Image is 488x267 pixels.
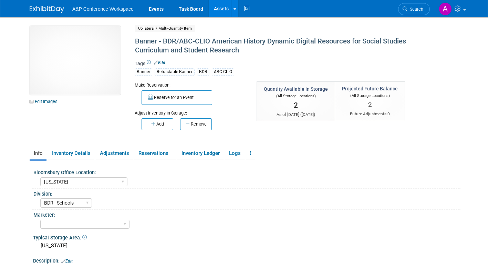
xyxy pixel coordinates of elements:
[180,118,212,130] button: Remove
[33,235,87,240] span: Typical Storage Area:
[294,101,298,109] span: 2
[264,112,328,118] div: As of [DATE] ( )
[407,7,423,12] span: Search
[30,6,64,13] img: ExhibitDay
[134,147,176,159] a: Reservations
[225,147,245,159] a: Logs
[398,3,430,15] a: Search
[142,118,173,130] button: Add
[135,105,246,116] div: Adjust Inventory in Storage:
[30,97,60,106] a: Edit Images
[33,189,460,197] div: Division:
[135,25,195,32] span: Collateral / Multi-Quantity Item
[342,92,398,99] div: (All Storage Locations)
[177,147,224,159] a: Inventory Ledger
[38,240,458,251] div: [US_STATE]
[133,35,417,56] div: Banner - BDR/ABC-CLIO American History Dynamic Digital Resources for Social Studies Curriculum an...
[387,111,390,116] span: 0
[48,147,94,159] a: Inventory Details
[33,167,460,176] div: Bloomsbury Office Location:
[264,92,328,99] div: (All Storage Locations)
[96,147,133,159] a: Adjustments
[33,210,460,218] div: Marketer:
[61,259,73,264] a: Edit
[155,68,195,76] div: Retractable Banner
[368,101,372,109] span: 2
[135,60,417,80] div: Tags
[197,68,209,76] div: BDR
[30,147,46,159] a: Info
[135,81,246,88] div: Make Reservation:
[72,6,134,12] span: A&P Conference Workspace
[342,111,398,117] div: Future Adjustments:
[439,2,452,16] img: Amanda Oney
[135,68,152,76] div: Banner
[212,68,234,76] div: ABC-CLIO
[264,86,328,92] div: Quantity Available in Storage
[142,90,212,105] button: Reserve for an Event
[154,60,165,65] a: Edit
[302,112,314,117] span: [DATE]
[342,85,398,92] div: Projected Future Balance
[30,26,121,95] img: View Images
[33,256,464,265] div: Description:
